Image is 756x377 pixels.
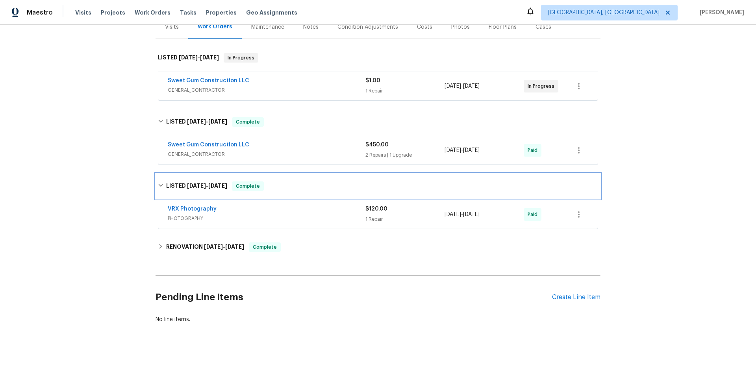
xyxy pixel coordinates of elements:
[697,9,744,17] span: [PERSON_NAME]
[365,206,387,212] span: $120.00
[165,23,179,31] div: Visits
[208,183,227,188] span: [DATE]
[179,55,219,60] span: -
[528,146,541,154] span: Paid
[463,148,480,153] span: [DATE]
[168,142,249,148] a: Sweet Gum Construction LLC
[417,23,432,31] div: Costs
[204,244,244,249] span: -
[168,206,217,212] a: VRX Photography
[187,183,206,188] span: [DATE]
[489,23,517,31] div: Floor Plans
[206,9,237,17] span: Properties
[156,109,600,135] div: LISTED [DATE]-[DATE]Complete
[208,119,227,124] span: [DATE]
[187,119,206,124] span: [DATE]
[365,142,389,148] span: $450.00
[463,83,480,89] span: [DATE]
[528,82,558,90] span: In Progress
[101,9,125,17] span: Projects
[445,82,480,90] span: -
[200,55,219,60] span: [DATE]
[156,174,600,199] div: LISTED [DATE]-[DATE]Complete
[365,151,445,159] div: 2 Repairs | 1 Upgrade
[451,23,470,31] div: Photos
[166,242,244,252] h6: RENOVATION
[180,10,196,15] span: Tasks
[445,146,480,154] span: -
[179,55,198,60] span: [DATE]
[224,54,258,62] span: In Progress
[156,316,600,323] div: No line items.
[233,182,263,190] span: Complete
[548,9,660,17] span: [GEOGRAPHIC_DATA], [GEOGRAPHIC_DATA]
[135,9,170,17] span: Work Orders
[250,243,280,251] span: Complete
[168,86,365,94] span: GENERAL_CONTRACTOR
[27,9,53,17] span: Maestro
[156,238,600,257] div: RENOVATION [DATE]-[DATE]Complete
[187,119,227,124] span: -
[528,211,541,218] span: Paid
[535,23,551,31] div: Cases
[198,23,232,31] div: Work Orders
[225,244,244,249] span: [DATE]
[166,181,227,191] h6: LISTED
[168,150,365,158] span: GENERAL_CONTRACTOR
[445,148,461,153] span: [DATE]
[337,23,398,31] div: Condition Adjustments
[365,215,445,223] div: 1 Repair
[445,211,480,218] span: -
[246,9,297,17] span: Geo Assignments
[156,45,600,70] div: LISTED [DATE]-[DATE]In Progress
[204,244,223,249] span: [DATE]
[168,214,365,222] span: PHOTOGRAPHY
[158,53,219,63] h6: LISTED
[445,212,461,217] span: [DATE]
[365,78,380,83] span: $1.00
[463,212,480,217] span: [DATE]
[168,78,249,83] a: Sweet Gum Construction LLC
[233,118,263,126] span: Complete
[187,183,227,188] span: -
[156,279,552,316] h2: Pending Line Items
[445,83,461,89] span: [DATE]
[251,23,284,31] div: Maintenance
[552,294,600,301] div: Create Line Item
[365,87,445,95] div: 1 Repair
[75,9,91,17] span: Visits
[166,117,227,127] h6: LISTED
[303,23,319,31] div: Notes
